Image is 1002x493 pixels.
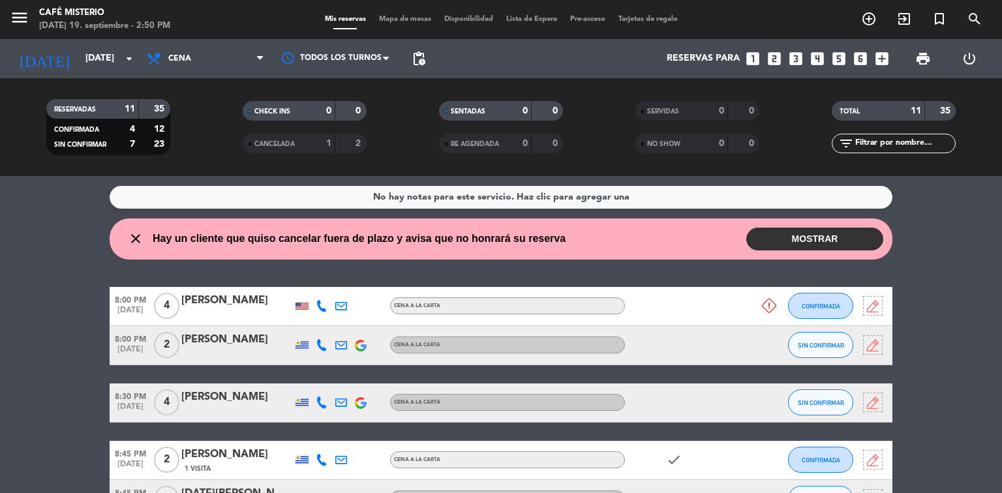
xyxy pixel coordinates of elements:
button: CONFIRMADA [788,293,853,319]
strong: 23 [154,140,167,149]
span: 8:00 PM [110,291,151,306]
span: RESERVADAS [54,106,96,113]
input: Filtrar por nombre... [854,136,955,151]
span: 8:00 PM [110,331,151,346]
strong: 7 [130,140,135,149]
span: Cena a la carta [394,303,440,308]
button: MOSTRAR [746,228,883,250]
i: looks_one [744,50,761,67]
span: CONFIRMADA [802,303,840,310]
strong: 35 [940,106,953,115]
img: edit2.png [867,339,879,351]
span: Cena a la carta [394,457,440,462]
span: [DATE] [110,306,151,321]
img: edit2.png [867,300,879,312]
button: SIN CONFIRMAR [788,389,853,415]
span: SIN CONFIRMAR [798,399,844,406]
i: turned_in_not [932,11,947,27]
span: Pre-acceso [564,16,612,23]
strong: 11 [125,104,135,113]
span: 8:45 PM [110,445,151,460]
i: looks_6 [852,50,869,67]
strong: 0 [749,106,757,115]
img: google-logo.png [355,340,367,351]
div: No hay notas para este servicio. Haz clic para agregar una [373,190,630,205]
i: looks_3 [787,50,804,67]
span: [DATE] [110,460,151,475]
span: Mapa de mesas [372,16,438,23]
span: Disponibilidad [438,16,500,23]
span: TOTAL [840,108,860,115]
i: power_settings_new [962,51,977,67]
strong: 0 [523,139,528,148]
i: looks_4 [809,50,826,67]
strong: 1 [326,139,331,148]
span: Lista de Espera [500,16,564,23]
img: edit2.png [867,454,879,466]
div: Café Misterio [39,7,170,20]
i: add_box [873,50,890,67]
span: 2 [154,447,179,473]
i: arrow_drop_down [121,51,137,67]
strong: 35 [154,104,167,113]
span: CONFIRMADA [54,127,99,133]
span: print [915,51,931,67]
strong: 0 [749,139,757,148]
strong: 0 [719,106,724,115]
span: [DATE] [110,345,151,360]
strong: 2 [356,139,363,148]
span: Reservas para [667,53,740,64]
span: pending_actions [411,51,427,67]
img: google-logo.png [355,397,367,409]
span: 4 [154,293,179,319]
img: edit2.png [867,396,879,409]
button: SIN CONFIRMAR [788,332,853,358]
span: CHECK INS [254,108,290,115]
strong: 0 [326,106,331,115]
i: add_circle_outline [861,11,877,27]
span: 4 [154,389,179,415]
div: LOG OUT [946,39,992,78]
button: CONFIRMADA [788,447,853,473]
strong: 4 [130,125,135,134]
i: [DATE] [10,44,79,73]
span: SERVIDAS [647,108,679,115]
span: Tarjetas de regalo [612,16,684,23]
i: looks_two [766,50,783,67]
span: Cena a la carta [394,400,440,405]
i: close [128,231,144,246]
span: SIN CONFIRMAR [798,342,844,349]
span: Mis reservas [318,16,372,23]
strong: 0 [523,106,528,115]
i: menu [10,8,29,27]
strong: 0 [719,139,724,148]
span: 8:30 PM [110,388,151,403]
span: [DATE] [110,402,151,417]
span: SIN CONFIRMAR [54,142,106,148]
span: SENTADAS [451,108,485,115]
strong: 0 [356,106,363,115]
strong: 11 [911,106,921,115]
i: exit_to_app [896,11,912,27]
span: NO SHOW [647,141,680,147]
button: menu [10,8,29,32]
span: Cena a la carta [394,342,440,348]
i: search [967,11,982,27]
span: 1 Visita [185,464,211,474]
span: CONFIRMADA [802,456,840,464]
div: [PERSON_NAME] [181,446,292,463]
div: [PERSON_NAME] [181,292,292,309]
i: filter_list [838,136,854,151]
div: [PERSON_NAME] [181,331,292,348]
strong: 12 [154,125,167,134]
strong: 0 [553,139,560,148]
span: CANCELADA [254,141,295,147]
span: Hay un cliente que quiso cancelar fuera de plazo y avisa que no honrará su reserva [153,230,566,247]
i: looks_5 [830,50,847,67]
span: 2 [154,332,179,358]
span: RE AGENDADA [451,141,499,147]
span: Cena [168,54,191,63]
i: check [666,452,682,468]
strong: 0 [553,106,560,115]
div: [DATE] 19. septiembre - 2:50 PM [39,20,170,33]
